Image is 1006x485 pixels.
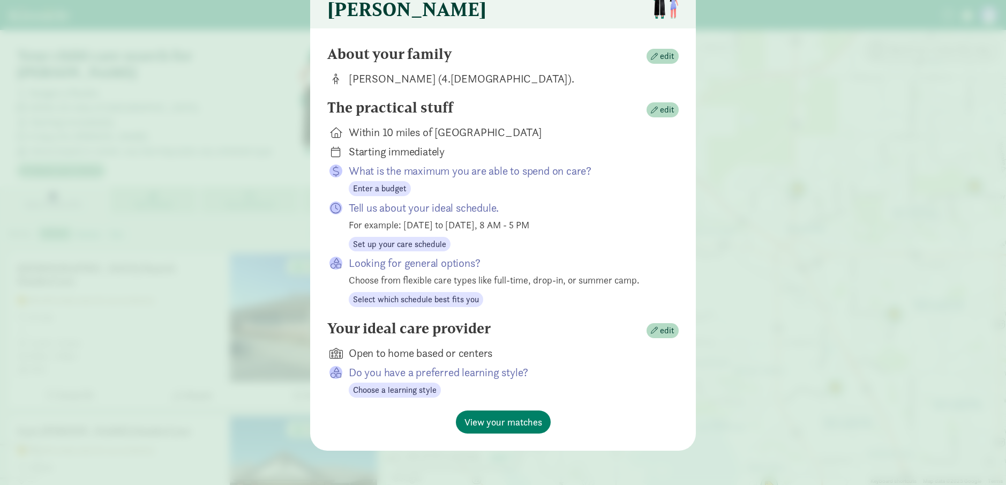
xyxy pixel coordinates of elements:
span: edit [660,324,674,337]
p: Looking for general options? [349,256,662,271]
div: Starting immediately [349,144,662,159]
span: Enter a budget [353,182,407,195]
button: Select which schedule best fits you [349,292,483,307]
span: edit [660,50,674,63]
button: View your matches [456,411,551,434]
span: edit [660,103,674,116]
button: edit [647,102,679,117]
h4: The practical stuff [327,99,453,116]
div: Within 10 miles of [GEOGRAPHIC_DATA] [349,125,662,140]
button: Choose a learning style [349,383,441,398]
button: Enter a budget [349,181,411,196]
p: Do you have a preferred learning style? [349,365,662,380]
h4: About your family [327,46,452,63]
span: View your matches [464,415,542,429]
button: edit [647,323,679,338]
span: Set up your care schedule [353,238,446,251]
button: edit [647,49,679,64]
p: Tell us about your ideal schedule. [349,200,662,215]
span: Choose a learning style [353,384,437,397]
button: Set up your care schedule [349,237,451,252]
h4: Your ideal care provider [327,320,491,337]
div: [PERSON_NAME] (4.[DEMOGRAPHIC_DATA]). [349,71,662,86]
div: For example: [DATE] to [DATE], 8 AM - 5 PM [349,218,662,232]
span: Select which schedule best fits you [353,293,479,306]
p: What is the maximum you are able to spend on care? [349,163,662,178]
div: Open to home based or centers [349,346,662,361]
div: Choose from flexible care types like full-time, drop-in, or summer camp. [349,273,662,287]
